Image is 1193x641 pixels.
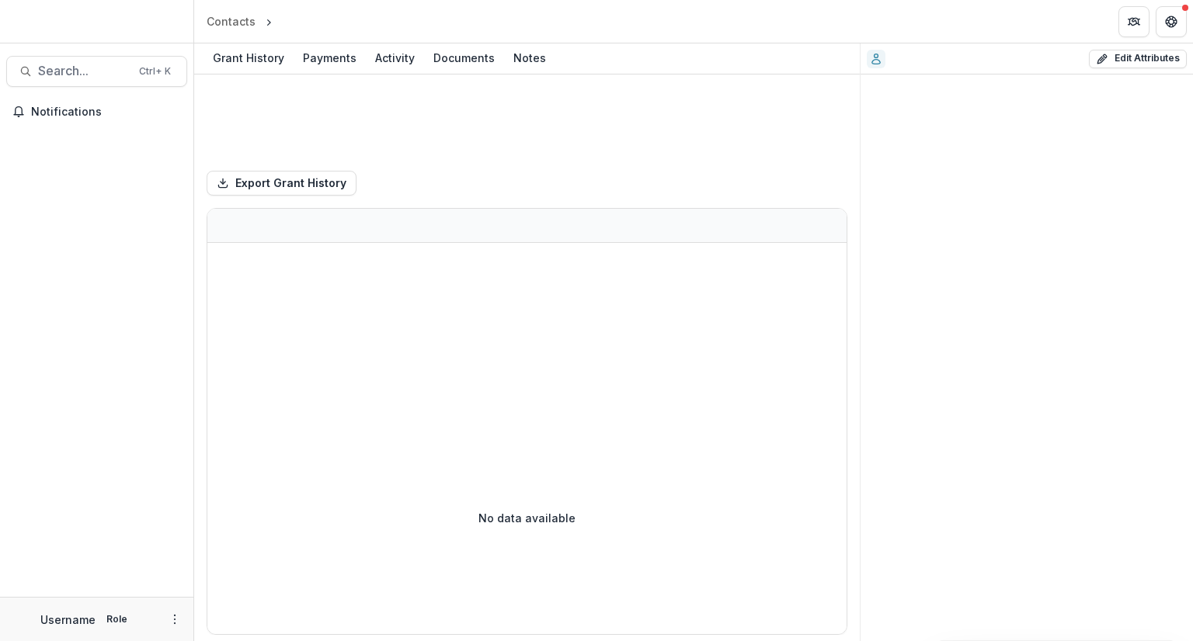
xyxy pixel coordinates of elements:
a: Payments [297,43,363,74]
p: Username [40,612,96,628]
div: Payments [297,47,363,69]
button: Export Grant History [207,171,357,196]
p: No data available [478,510,576,526]
div: Activity [369,47,421,69]
button: More [165,610,184,629]
button: Partners [1118,6,1150,37]
button: Search... [6,56,187,87]
div: Documents [427,47,501,69]
div: Contacts [207,13,256,29]
a: Notes [507,43,552,74]
button: Get Help [1156,6,1187,37]
div: Ctrl + K [136,63,174,80]
a: Documents [427,43,501,74]
a: Activity [369,43,421,74]
p: Role [102,612,132,626]
a: Contacts [200,10,262,33]
nav: breadcrumb [200,10,342,33]
span: Search... [38,64,130,78]
span: Notifications [31,106,181,119]
div: Notes [507,47,552,69]
button: Edit Attributes [1089,50,1187,68]
button: Notifications [6,99,187,124]
div: Grant History [207,47,290,69]
a: Grant History [207,43,290,74]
